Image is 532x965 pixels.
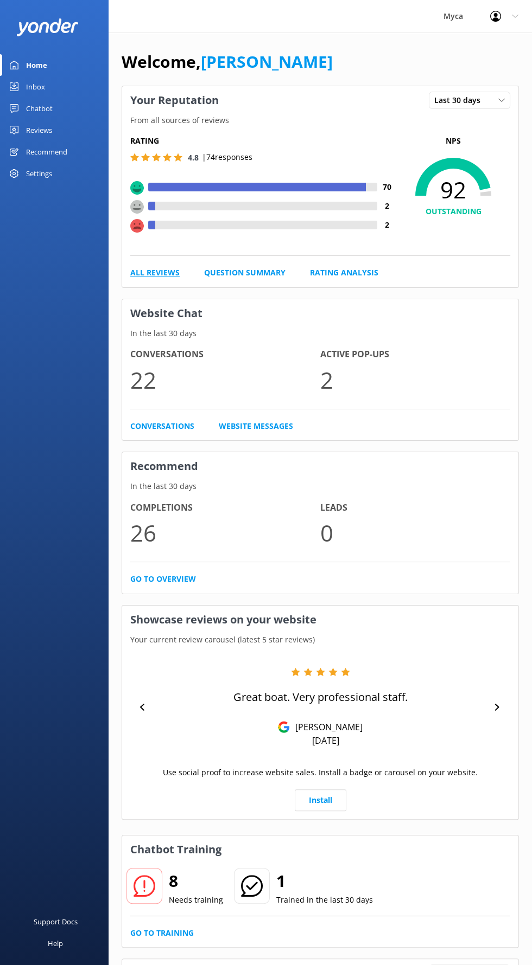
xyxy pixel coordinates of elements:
[122,480,518,492] p: In the last 30 days
[130,267,180,279] a: All Reviews
[122,634,518,646] p: Your current review carousel (latest 5 star reviews)
[122,299,518,327] h3: Website Chat
[377,200,396,212] h4: 2
[169,894,223,906] p: Needs training
[396,176,510,203] span: 92
[201,50,333,73] a: [PERSON_NAME]
[377,181,396,193] h4: 70
[122,835,230,864] h3: Chatbot Training
[122,49,333,75] h1: Welcome,
[122,606,518,634] h3: Showcase reviews on your website
[320,501,510,515] h4: Leads
[290,721,363,733] p: [PERSON_NAME]
[188,152,199,163] span: 4.8
[16,18,79,36] img: yonder-white-logo.png
[320,362,510,398] p: 2
[122,452,518,480] h3: Recommend
[26,98,53,119] div: Chatbot
[434,94,487,106] span: Last 30 days
[122,86,227,114] h3: Your Reputation
[130,348,320,362] h4: Conversations
[295,789,346,811] a: Install
[312,735,339,747] p: [DATE]
[26,141,67,163] div: Recommend
[320,348,510,362] h4: Active Pop-ups
[163,767,478,779] p: Use social proof to increase website sales. Install a badge or carousel on your website.
[130,927,194,939] a: Go to Training
[130,135,396,147] h5: Rating
[204,267,286,279] a: Question Summary
[169,868,223,894] h2: 8
[130,514,320,551] p: 26
[130,501,320,515] h4: Completions
[130,573,196,585] a: Go to overview
[48,932,63,954] div: Help
[233,690,408,705] p: Great boat. Very professional staff.
[26,54,47,76] div: Home
[130,362,320,398] p: 22
[320,514,510,551] p: 0
[26,76,45,98] div: Inbox
[396,205,510,217] h4: OUTSTANDING
[278,721,290,733] img: Google Reviews
[219,420,293,432] a: Website Messages
[377,219,396,231] h4: 2
[26,119,52,141] div: Reviews
[26,163,52,184] div: Settings
[310,267,378,279] a: Rating Analysis
[122,327,518,339] p: In the last 30 days
[276,868,373,894] h2: 1
[122,114,518,126] p: From all sources of reviews
[276,894,373,906] p: Trained in the last 30 days
[396,135,510,147] p: NPS
[130,420,194,432] a: Conversations
[202,151,252,163] p: | 74 responses
[34,911,78,932] div: Support Docs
